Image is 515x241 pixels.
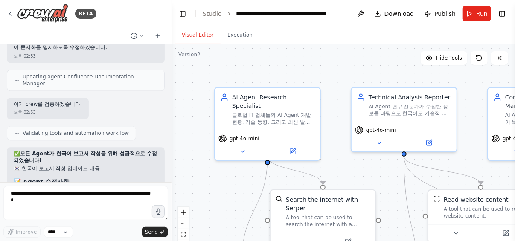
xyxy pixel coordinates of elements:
[444,195,509,204] div: Read website content
[351,87,457,152] div: Technical Analysis ReporterAI Agent 연구 전문가가 수집한 정보를 바탕으로 한국어로 기술적 분석과 트렌드 보고서를 작성합니다. {analysis_p...
[203,10,222,17] a: Studio
[152,205,165,218] button: Click to speak your automation idea
[142,227,168,237] button: Send
[178,207,189,218] button: zoom in
[405,138,453,148] button: Open in side panel
[145,229,158,235] span: Send
[75,9,96,19] div: BETA
[14,166,158,172] h2: 🇰🇷 한국어 보고서 작성 업데이트 내용
[232,93,315,110] div: AI Agent Research Specialist
[371,6,418,21] button: Download
[384,9,414,18] span: Download
[369,103,451,117] div: AI Agent 연구 전문가가 수집한 정보를 바탕으로 한국어로 기술적 분석과 트렌드 보고서를 작성합니다. {analysis_period} 기간 동안의 주요 변화사항, 개발 방...
[463,6,491,21] button: Run
[23,73,157,87] span: Updating agent Confluence Documentation Manager
[221,26,259,44] button: Execution
[3,226,41,238] button: Improve
[127,31,148,41] button: Switch to previous chat
[286,214,370,228] div: A tool that can be used to search the internet with a search_query. Supports different search typ...
[177,8,189,20] button: Hide left sidebar
[14,151,158,164] p: ✅
[476,9,488,18] span: Run
[276,195,282,202] img: SerperDevTool
[214,87,321,161] div: AI Agent Research Specialist글로벌 IT 업체들의 AI Agent 개발 현황, 기술 동향, 그리고 최신 발표 내용을 체계적으로 조사하고 분석합니다. {t...
[175,26,221,44] button: Visual Editor
[14,38,158,51] p: 이제 Confluence Documentation Manager의 goal도 한국어 문서화를 명시하도록 수정하겠습니다.
[14,151,157,163] strong: 모든 Agent가 한국어 보고서 작성을 위해 성공적으로 수정되었습니다!
[421,51,467,65] button: Hide Tools
[268,146,317,157] button: Open in side panel
[14,101,82,108] p: 이제 crew를 검증하겠습니다.
[232,112,315,125] div: 글로벌 IT 업체들의 AI Agent 개발 현황, 기술 동향, 그리고 최신 발표 내용을 체계적으로 조사하고 분석합니다. {target_companies} 등 주요 기업들의 A...
[434,9,456,18] span: Publish
[178,218,189,229] button: zoom out
[23,130,129,136] span: Validating tools and automation workflow
[400,157,485,185] g: Edge from be182e56-864c-404d-973c-4281bde2c232 to 998b2a5c-486f-424c-ad37-010217428651
[14,109,82,116] div: 오후 02:53
[16,229,37,235] span: Improve
[178,229,189,240] button: fit view
[369,93,451,102] div: Technical Analysis Reporter
[263,157,327,185] g: Edge from e2dbcfd5-546c-4cdb-88ed-ac6058760a9e to 4687a1a4-6cdc-46f3-8932-a49cee1fb5ba
[14,53,158,59] div: 오후 02:53
[17,4,68,23] img: Logo
[436,55,462,61] span: Hide Tools
[230,135,259,142] span: gpt-4o-mini
[286,195,370,212] div: Search the internet with Serper
[366,127,396,134] span: gpt-4o-mini
[421,6,459,21] button: Publish
[14,177,158,186] h3: 📝 Agent 수정사항
[203,9,332,18] nav: breadcrumb
[496,8,508,20] button: Show right sidebar
[434,195,440,202] img: ScrapeWebsiteTool
[151,31,165,41] button: Start a new chat
[178,51,201,58] div: Version 2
